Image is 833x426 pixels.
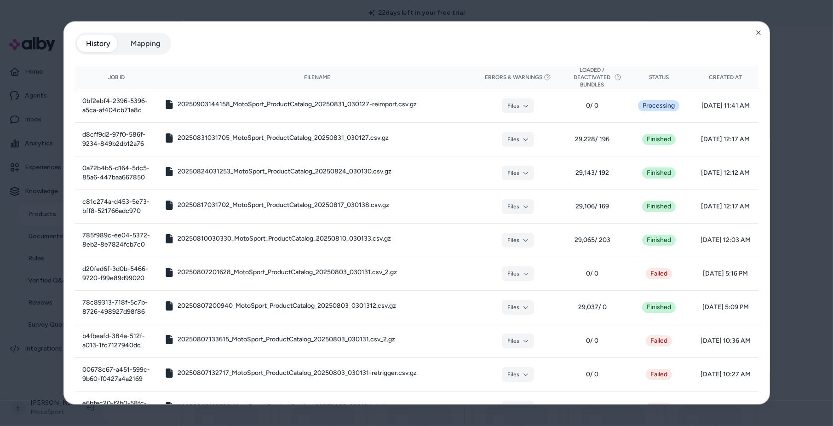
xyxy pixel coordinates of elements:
[178,234,391,243] span: 20250810030330_MotoSport_ProductCatalog_20250810_030133.csv.gz
[165,201,389,210] button: 20250817031702_MotoSport_ProductCatalog_20250817_030138.csv.gz
[502,266,534,281] button: Files
[566,336,618,345] span: 0 / 0
[121,35,169,53] button: Mapping
[75,190,157,224] td: c81c274a-d453-5e73-bff8-521766adc970
[642,201,675,212] div: Finished
[75,291,157,324] td: 78c89313-718f-5c7b-8726-498927d98f86
[566,168,618,178] span: 29,143 / 192
[165,402,417,411] button: 20250807132520_MotoSport_ProductCatalog_20250803_030131.retrigger.csv.gz
[75,257,157,291] td: d20fed6f-3d0b-5466-9720-f99e89d99020
[502,233,534,248] button: Files
[700,135,751,144] span: [DATE] 12:17 AM
[178,133,389,143] span: 20250831031705_MotoSport_ProductCatalog_20250831_030127.csv.gz
[502,334,534,348] button: Files
[165,167,391,176] button: 20250824031253_MotoSport_ProductCatalog_20250824_030130.csv.gz
[645,335,672,346] button: Failed
[700,202,751,211] span: [DATE] 12:17 AM
[700,370,751,379] span: [DATE] 10:27 AM
[178,402,417,411] span: 20250807132520_MotoSport_ProductCatalog_20250803_030131.retrigger.csv.gz
[566,135,618,144] span: 29,228 / 196
[700,403,751,413] span: [DATE] 10:25 AM
[178,368,417,378] span: 20250807132717_MotoSport_ProductCatalog_20250803_030131-retrigger.csv.gz
[165,268,397,277] button: 20250807201628_MotoSport_ProductCatalog_20250803_030131.csv_2.gz
[165,100,417,109] button: 20250903144158_MotoSport_ProductCatalog_20250831_030127-reimport.csv.gz
[566,303,618,312] span: 29,037 / 0
[75,358,157,391] td: 00678c67-a451-599c-9b60-f0427a4a2169
[642,302,675,313] div: Finished
[178,268,397,277] span: 20250807201628_MotoSport_ProductCatalog_20250803_030131.csv_2.gz
[566,236,618,245] span: 29,065 / 203
[566,403,618,413] span: 0 / 0
[178,167,391,176] span: 20250824031253_MotoSport_ProductCatalog_20250824_030130.csv.gz
[502,367,534,382] button: Files
[82,74,150,81] div: Job ID
[642,235,675,246] div: Finished
[75,224,157,257] td: 785f989c-ee04-5372-8eb2-8e7824fcb7c0
[566,269,618,278] span: 0 / 0
[566,202,618,211] span: 29,106 / 169
[77,35,120,53] button: History
[165,234,391,243] button: 20250810030330_MotoSport_ProductCatalog_20250810_030133.csv.gz
[165,301,396,311] button: 20250807200940_MotoSport_ProductCatalog_20250803_0301312.csv.gz
[645,403,672,414] button: Failed
[700,336,751,345] span: [DATE] 10:36 AM
[502,300,534,315] button: Files
[502,401,534,415] button: Files
[165,133,389,143] button: 20250831031705_MotoSport_ProductCatalog_20250831_030127.csv.gz
[502,132,534,147] button: Files
[645,268,672,279] button: Failed
[502,199,534,214] button: Files
[700,303,751,312] span: [DATE] 5:09 PM
[638,100,679,111] div: Processing
[484,74,551,81] button: Errors & Warnings
[165,368,417,378] button: 20250807132717_MotoSport_ProductCatalog_20250803_030131-retrigger.csv.gz
[75,123,157,156] td: d8cff9d2-97f0-586f-9234-849b2db12a76
[165,335,395,344] button: 20250807133615_MotoSport_ProductCatalog_20250803_030131.csv_2.gz
[178,301,396,311] span: 20250807200940_MotoSport_ProductCatalog_20250803_0301312.csv.gz
[502,166,534,180] button: Files
[700,168,751,178] span: [DATE] 12:12 AM
[700,74,751,81] div: Created At
[700,101,751,110] span: [DATE] 11:41 AM
[700,236,751,245] span: [DATE] 12:03 AM
[75,89,157,123] td: 0bf2ebf4-2396-5396-a5ca-af404cb71a8c
[566,66,618,88] button: Loaded / Deactivated Bundles
[75,391,157,425] td: e6bfec20-f2b0-58fc-8d7d-b06cc4a2deec
[700,269,751,278] span: [DATE] 5:16 PM
[642,167,675,178] div: Finished
[566,370,618,379] span: 0 / 0
[566,101,618,110] span: 0 / 0
[75,324,157,358] td: b4fbeafd-384a-512f-a013-1fc7127940dc
[632,74,685,81] div: Status
[645,369,672,380] button: Failed
[178,100,417,109] span: 20250903144158_MotoSport_ProductCatalog_20250831_030127-reimport.csv.gz
[502,98,534,113] button: Files
[75,156,157,190] td: 0a72b4b5-d164-5dc5-85a6-447baa667850
[178,335,395,344] span: 20250807133615_MotoSport_ProductCatalog_20250803_030131.csv_2.gz
[642,134,675,145] div: Finished
[178,201,389,210] span: 20250817031702_MotoSport_ProductCatalog_20250817_030138.csv.gz
[165,74,469,81] div: Filename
